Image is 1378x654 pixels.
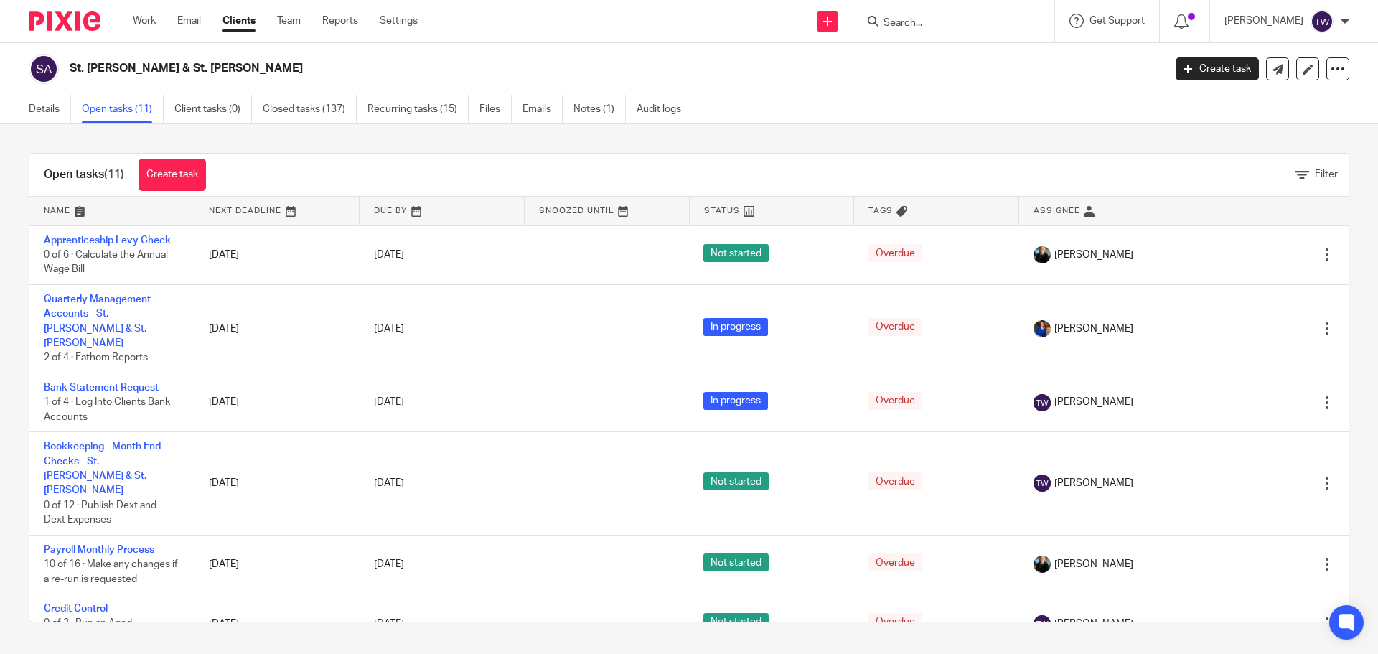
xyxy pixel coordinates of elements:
a: Create task [1176,57,1259,80]
span: [PERSON_NAME] [1054,617,1133,631]
span: Overdue [868,472,922,490]
span: Status [704,207,740,215]
a: Closed tasks (137) [263,95,357,123]
span: [PERSON_NAME] [1054,476,1133,490]
img: Pixie [29,11,100,31]
a: Clients [222,14,256,28]
span: Overdue [868,392,922,410]
a: Quarterly Management Accounts - St. [PERSON_NAME] & St. [PERSON_NAME] [44,294,151,348]
img: nicky-partington.jpg [1033,556,1051,573]
input: Search [882,17,1011,30]
span: 10 of 16 · Make any changes if a re-run is requested [44,559,178,584]
p: [PERSON_NAME] [1224,14,1303,28]
h2: St. [PERSON_NAME] & St. [PERSON_NAME] [70,61,937,76]
span: [DATE] [374,619,404,629]
span: Get Support [1089,16,1145,26]
img: svg%3E [1033,475,1051,492]
td: [DATE] [194,432,360,535]
a: Reports [322,14,358,28]
span: 2 of 4 · Fathom Reports [44,352,148,363]
a: Client tasks (0) [174,95,252,123]
span: In progress [703,318,768,336]
span: Not started [703,472,769,490]
a: Team [277,14,301,28]
span: [DATE] [374,324,404,334]
a: Emails [522,95,563,123]
h1: Open tasks [44,167,124,182]
span: [PERSON_NAME] [1054,248,1133,262]
span: Overdue [868,244,922,262]
td: [DATE] [194,594,360,653]
span: In progress [703,392,768,410]
a: Apprenticeship Levy Check [44,235,171,246]
td: [DATE] [194,535,360,594]
span: Overdue [868,318,922,336]
img: svg%3E [1033,394,1051,411]
span: (11) [104,169,124,180]
span: [DATE] [374,559,404,569]
span: Overdue [868,553,922,571]
a: Settings [380,14,418,28]
span: Not started [703,613,769,631]
span: 0 of 6 · Calculate the Annual Wage Bill [44,250,168,275]
img: svg%3E [1033,615,1051,632]
a: Bookkeeping - Month End Checks - St. [PERSON_NAME] & St. [PERSON_NAME] [44,442,161,495]
a: Work [133,14,156,28]
span: Tags [868,207,893,215]
a: Bank Statement Request [44,383,159,393]
span: [PERSON_NAME] [1054,322,1133,336]
span: [DATE] [374,397,404,407]
td: [DATE] [194,225,360,284]
span: 0 of 3 · Run an Aged Receivables Detail Report [44,619,159,644]
a: Details [29,95,71,123]
a: Email [177,14,201,28]
span: Not started [703,244,769,262]
span: Overdue [868,613,922,631]
span: 0 of 12 · Publish Dext and Dext Expenses [44,500,156,525]
img: nicky-partington.jpg [1033,246,1051,263]
span: Not started [703,553,769,571]
a: Audit logs [637,95,692,123]
img: svg%3E [1311,10,1334,33]
span: [PERSON_NAME] [1054,395,1133,409]
span: 1 of 4 · Log Into Clients Bank Accounts [44,397,170,422]
span: [DATE] [374,250,404,260]
a: Credit Control [44,604,108,614]
img: Nicole.jpeg [1033,320,1051,337]
img: svg%3E [29,54,59,84]
td: [DATE] [194,373,360,431]
a: Notes (1) [573,95,626,123]
span: Filter [1315,169,1338,179]
td: [DATE] [194,284,360,373]
a: Files [479,95,512,123]
a: Payroll Monthly Process [44,545,154,555]
a: Create task [139,159,206,191]
a: Recurring tasks (15) [367,95,469,123]
span: [PERSON_NAME] [1054,557,1133,571]
span: Snoozed Until [539,207,614,215]
a: Open tasks (11) [82,95,164,123]
span: [DATE] [374,478,404,488]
